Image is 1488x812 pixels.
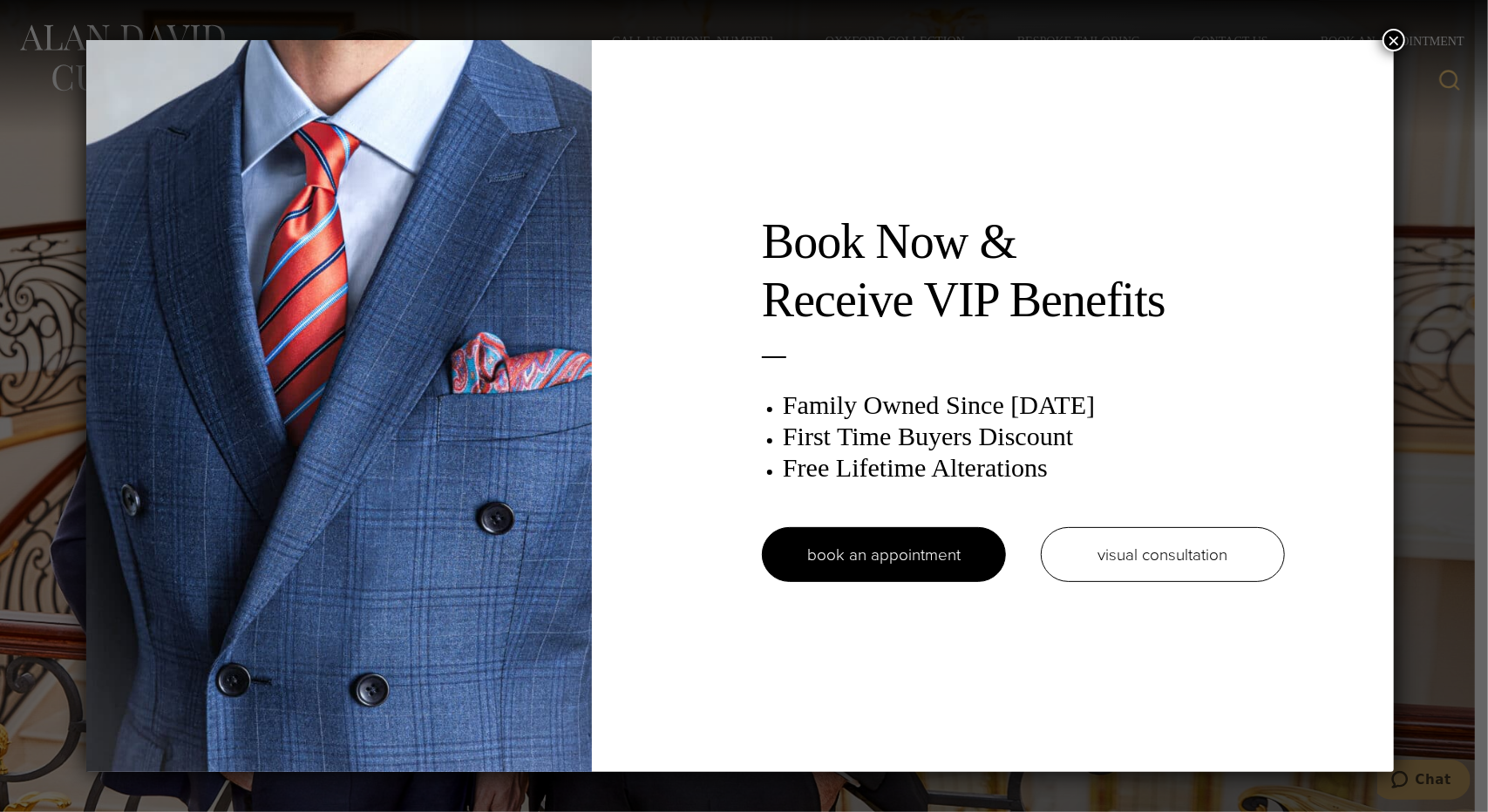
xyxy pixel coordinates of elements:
h3: Family Owned Since [DATE] [783,389,1285,421]
button: Close [1383,29,1405,51]
a: book an appointment [762,527,1006,582]
span: Chat [38,12,74,28]
h3: Free Lifetime Alterations [783,452,1285,484]
h3: First Time Buyers Discount [783,421,1285,452]
h2: Book Now & Receive VIP Benefits [762,213,1285,329]
a: visual consultation [1041,527,1285,582]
